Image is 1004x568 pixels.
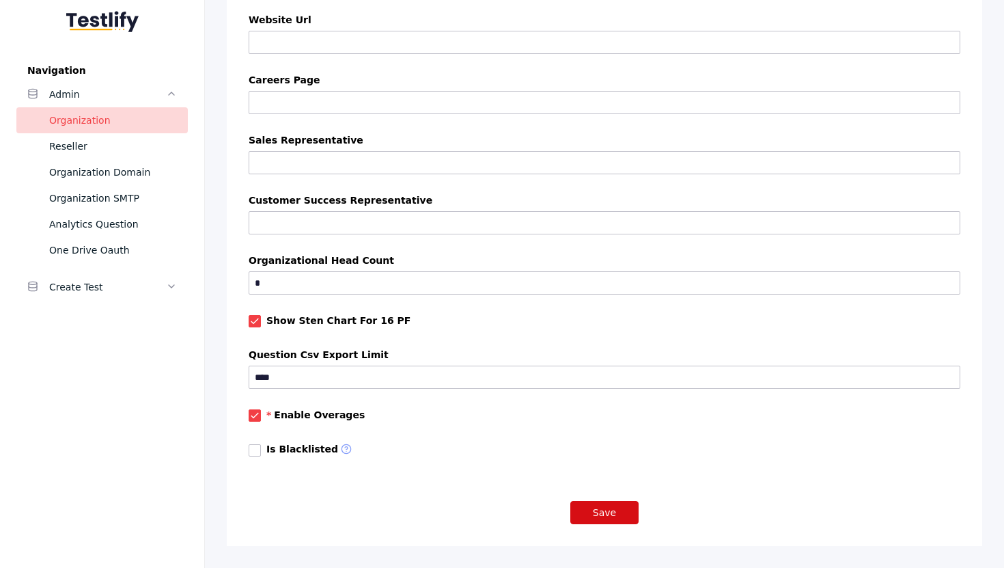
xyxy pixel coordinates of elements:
a: Organization SMTP [16,185,188,211]
a: Organization [16,107,188,133]
label: Careers Page [249,75,960,85]
a: One Drive Oauth [16,237,188,263]
a: Reseller [16,133,188,159]
div: Reseller [49,138,177,154]
div: Create Test [49,279,166,295]
button: Save [570,501,639,524]
div: One Drive Oauth [49,242,177,258]
a: Organization Domain [16,159,188,185]
label: Is Blacklisted [266,444,354,456]
div: Admin [49,86,166,103]
img: Testlify - Backoffice [66,11,139,32]
label: Website Url [249,14,960,25]
label: Question Csv Export Limit [249,349,960,360]
label: Navigation [16,65,188,76]
label: Customer Success Representative [249,195,960,206]
div: Analytics Question [49,216,177,232]
label: Show Sten Chart For 16 PF [266,315,410,326]
div: Organization Domain [49,164,177,180]
a: Analytics Question [16,211,188,237]
label: Sales Representative [249,135,960,146]
label: Enable Overages [266,409,365,420]
label: Organizational Head Count [249,255,960,266]
div: Organization [49,112,177,129]
div: Organization SMTP [49,190,177,206]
